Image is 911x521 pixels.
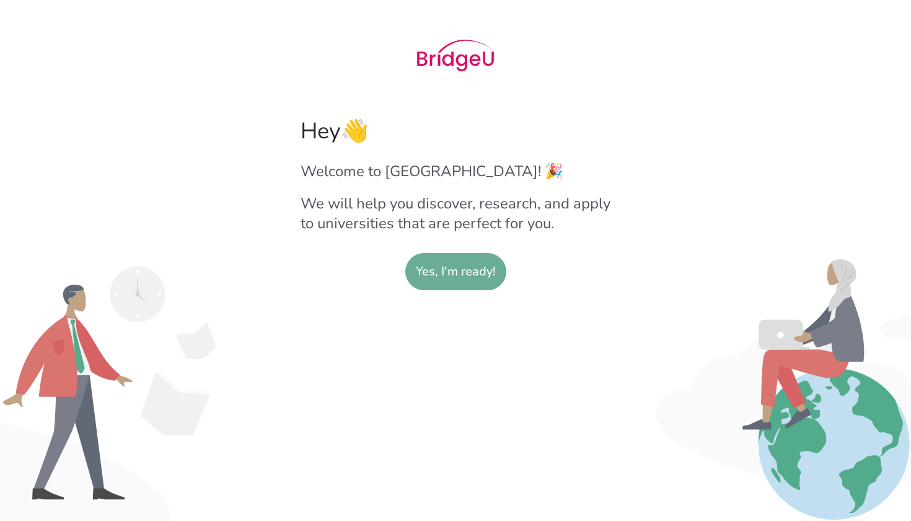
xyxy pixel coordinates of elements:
h1: Hey [301,116,610,146]
sl-button: Yes, I'm ready! [405,253,506,290]
span: 👋 [341,116,369,146]
h2: Welcome to [GEOGRAPHIC_DATA]! 🎉 [301,161,610,181]
h2: We will help you discover, research, and apply to universities that are perfect for you. [301,194,610,233]
img: Bridge U logo [417,40,494,71]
